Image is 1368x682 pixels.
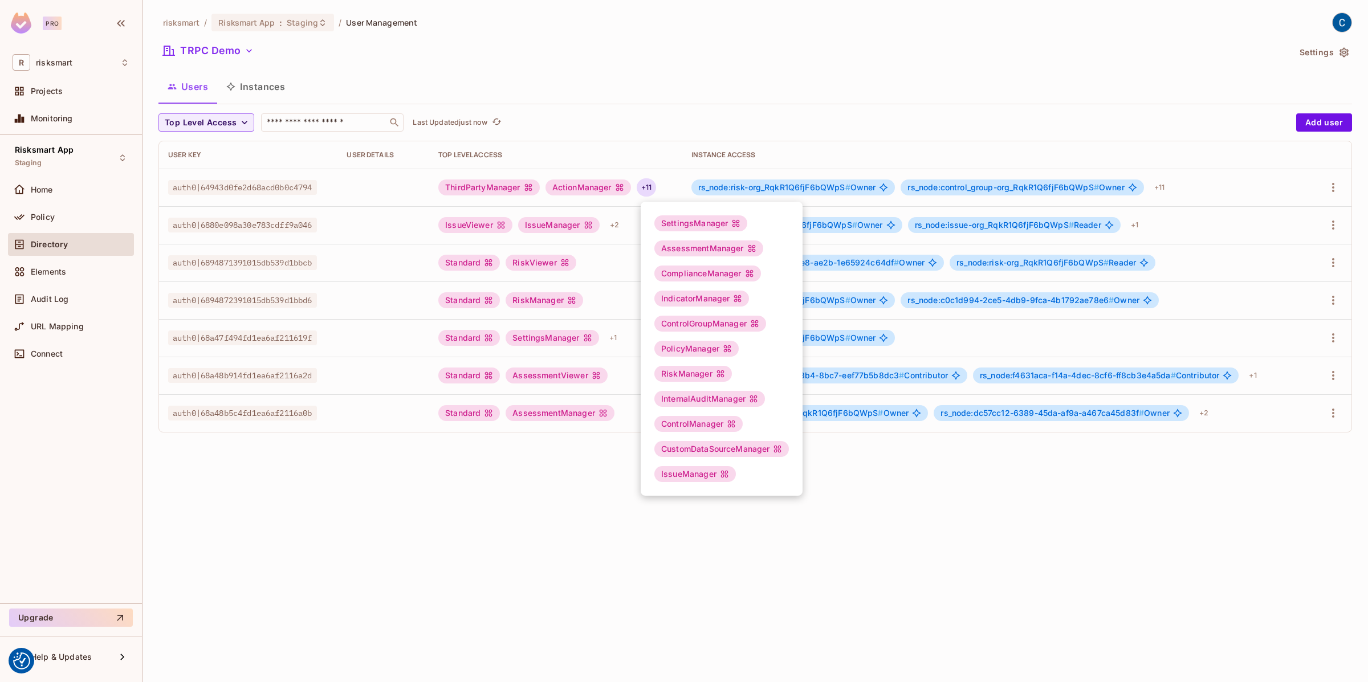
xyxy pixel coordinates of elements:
[654,366,732,382] div: RiskManager
[654,215,747,231] div: SettingsManager
[654,416,743,432] div: ControlManager
[13,652,30,669] button: Consent Preferences
[654,391,765,407] div: InternalAuditManager
[654,316,766,332] div: ControlGroupManager
[654,240,763,256] div: AssessmentManager
[654,466,736,482] div: IssueManager
[654,341,739,357] div: PolicyManager
[654,291,749,307] div: IndicatorManager
[654,441,789,457] div: CustomDataSourceManager
[654,266,761,281] div: ComplianceManager
[13,652,30,669] img: Revisit consent button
